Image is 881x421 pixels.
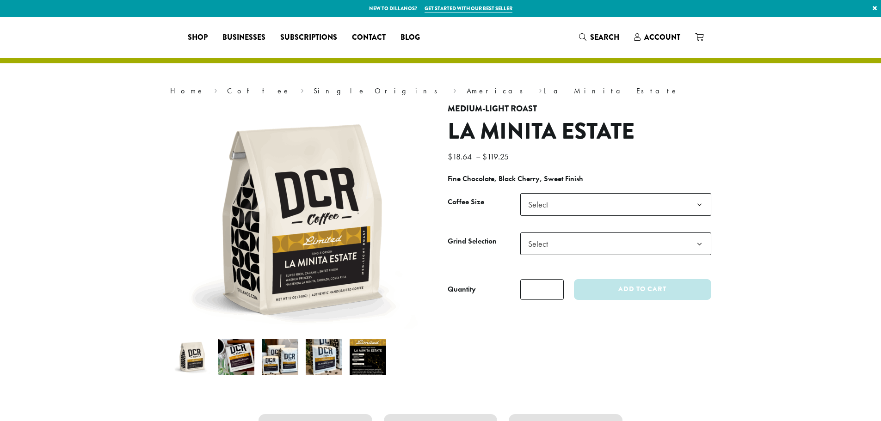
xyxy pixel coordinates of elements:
nav: Breadcrumb [170,85,711,97]
span: Select [524,195,557,214]
span: Blog [400,32,420,43]
img: La Minita Estate - Image 5 [350,339,386,375]
bdi: 18.64 [448,151,474,162]
span: › [539,82,542,97]
div: Quantity [448,284,476,295]
h1: La Minita Estate [448,118,711,145]
img: La Minita Estate - Image 3 [262,339,298,375]
a: Single Origins [314,86,444,96]
label: Coffee Size [448,195,520,209]
a: Coffee [227,86,290,96]
a: Shop [180,30,215,45]
span: Select [520,232,711,255]
span: Account [644,32,680,43]
button: Add to cart [574,279,711,300]
span: › [301,82,304,97]
a: Search [572,30,627,45]
img: La Minita Estate - Image 4 [306,339,342,375]
h4: Medium-Light Roast [448,104,711,114]
span: – [476,151,481,162]
img: La Minita Estate [186,104,418,335]
span: › [214,82,217,97]
input: Product quantity [520,279,564,300]
a: Americas [467,86,529,96]
span: Shop [188,32,208,43]
span: Search [590,32,619,43]
span: $ [482,151,487,162]
bdi: 119.25 [482,151,511,162]
label: Grind Selection [448,235,520,248]
span: Select [524,235,557,253]
span: Businesses [222,32,265,43]
span: $ [448,151,452,162]
span: Contact [352,32,386,43]
span: Subscriptions [280,32,337,43]
img: La Minita Estate [174,339,210,375]
img: La Minita Estate - Image 2 [218,339,254,375]
a: Get started with our best seller [425,5,512,12]
b: Fine Chocolate, Black Cherry, Sweet Finish [448,174,583,183]
a: Home [170,86,204,96]
span: Select [520,193,711,216]
span: › [453,82,456,97]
